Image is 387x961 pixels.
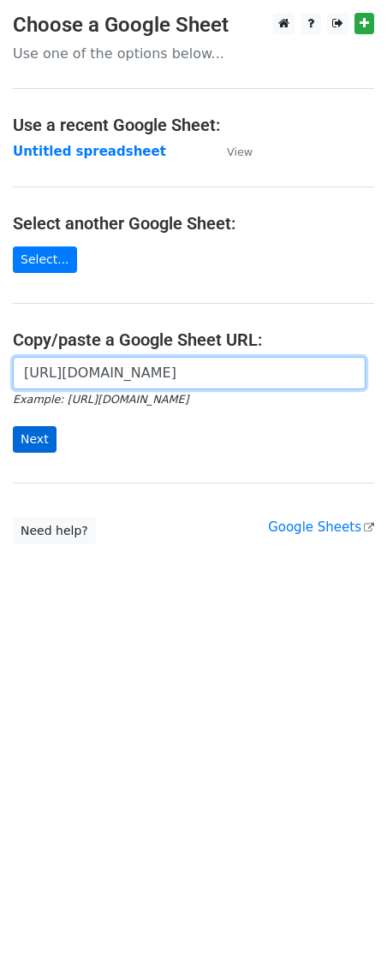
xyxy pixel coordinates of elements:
a: Google Sheets [268,519,374,535]
input: Next [13,426,57,453]
h4: Use a recent Google Sheet: [13,115,374,135]
small: Example: [URL][DOMAIN_NAME] [13,393,188,406]
a: Untitled spreadsheet [13,144,166,159]
input: Paste your Google Sheet URL here [13,357,366,389]
h4: Copy/paste a Google Sheet URL: [13,329,374,350]
h4: Select another Google Sheet: [13,213,374,234]
small: View [227,145,253,158]
p: Use one of the options below... [13,44,374,62]
a: Select... [13,246,77,273]
a: Need help? [13,518,96,544]
h3: Choose a Google Sheet [13,13,374,38]
a: View [210,144,253,159]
